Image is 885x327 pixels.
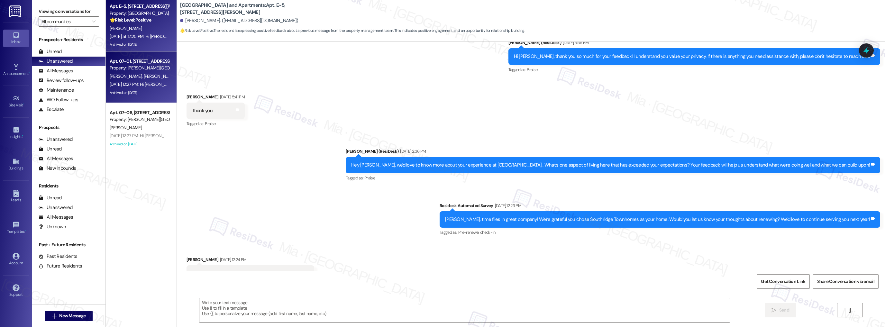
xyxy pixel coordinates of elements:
a: Insights • [3,124,29,142]
div: Unread [39,195,62,201]
a: Site Visit • [3,93,29,110]
span: New Message [59,313,86,319]
div: Apt. E~5, [STREET_ADDRESS][PERSON_NAME] [110,3,169,10]
div: Residesk Automated Survey [440,202,880,211]
div: Unread [39,48,62,55]
button: New Message [45,311,93,321]
div: Tagged as: [508,65,880,74]
i:  [92,19,96,24]
div: Property: [PERSON_NAME][GEOGRAPHIC_DATA] Townhomes [110,116,169,123]
div: Hey [PERSON_NAME], we'd love to know more about your experience at [GEOGRAPHIC_DATA] . What's one... [351,162,870,168]
span: Praise [364,175,375,181]
div: [PERSON_NAME]. ([EMAIL_ADDRESS][DOMAIN_NAME]) [180,17,298,24]
div: Prospects + Residents [32,36,105,43]
b: [GEOGRAPHIC_DATA] and Apartments: Apt. E~5, [STREET_ADDRESS][PERSON_NAME] [180,2,309,16]
div: Unanswered [39,58,73,65]
div: [PERSON_NAME] (ResiDesk) [346,148,880,157]
div: All Messages [39,214,73,221]
div: Past Residents [39,253,78,260]
div: Archived on [DATE] [109,140,170,148]
div: Yes. I am going to renew I just may want a bigger space. [192,270,304,277]
div: Hi [PERSON_NAME], thank you so much for your feedback! I understand you value your privacy. If th... [514,53,870,60]
div: Thank you [192,107,213,114]
div: Tagged as: [346,173,880,183]
div: All Messages [39,68,73,74]
div: [DATE] 5:35 PM [561,39,589,46]
div: Property: [GEOGRAPHIC_DATA] and Apartments [110,10,169,17]
i:  [847,308,852,313]
span: [PERSON_NAME] [110,25,142,31]
div: Escalate [39,106,64,113]
a: Leads [3,188,29,205]
a: Inbox [3,30,29,47]
div: [PERSON_NAME], time flies in great company! We're grateful you chose Southridge Townhomes as your... [445,216,870,223]
button: Share Conversation via email [813,274,879,289]
div: [PERSON_NAME] [187,94,245,103]
div: [DATE] 12:23 PM [493,202,521,209]
span: • [23,102,24,106]
div: [DATE] 12:24 PM [218,256,246,263]
div: Archived on [DATE] [109,89,170,97]
span: [PERSON_NAME] [143,73,176,79]
div: Tagged as: [187,119,245,128]
div: Archived on [DATE] [109,41,170,49]
span: Get Conversation Link [761,278,805,285]
div: Apt. 07~01, [STREET_ADDRESS][PERSON_NAME] [110,58,169,65]
img: ResiDesk Logo [9,5,23,17]
a: Support [3,282,29,300]
button: Get Conversation Link [757,274,809,289]
div: [DATE] 12:27 PM: Hi [PERSON_NAME] and [PERSON_NAME], how are you? This is a friendly reminder tha... [110,81,418,87]
i:  [52,313,57,319]
div: Review follow-ups [39,77,84,84]
div: New Inbounds [39,165,76,172]
span: Praise [205,121,215,126]
div: Unknown [39,223,66,230]
div: Future Residents [39,263,82,269]
span: Send [779,307,789,313]
div: [DATE] 5:41 PM [218,94,245,100]
button: Send [765,303,796,317]
a: Templates • [3,219,29,237]
span: [PERSON_NAME] [110,125,142,131]
div: All Messages [39,155,73,162]
div: Unanswered [39,204,73,211]
label: Viewing conversations for [39,6,99,16]
span: : The resident is expressing positive feedback about a previous message from the property managem... [180,27,525,34]
span: Pre-renewal check-in [458,230,495,235]
div: Property: [PERSON_NAME][GEOGRAPHIC_DATA] Townhomes [110,65,169,71]
span: Share Conversation via email [817,278,874,285]
a: Account [3,251,29,268]
span: • [25,228,26,233]
div: [PERSON_NAME] [187,256,314,265]
div: Unread [39,146,62,152]
div: Unanswered [39,136,73,143]
div: [DATE] at 12:25 PM: Hi [PERSON_NAME]! We're so glad you chose [GEOGRAPHIC_DATA] and Apartments! W... [110,33,584,39]
strong: 🌟 Risk Level: Positive [110,17,151,23]
div: Tagged as: [440,228,880,237]
div: Apt. 07~06, [STREET_ADDRESS][PERSON_NAME] [110,109,169,116]
div: [PERSON_NAME] (ResiDesk) [508,39,880,48]
div: Prospects [32,124,105,131]
div: [DATE] 2:36 PM [398,148,426,155]
i:  [771,308,776,313]
div: WO Follow-ups [39,96,78,103]
strong: 🌟 Risk Level: Positive [180,28,213,33]
div: Past + Future Residents [32,241,105,248]
a: Buildings [3,156,29,173]
div: Maintenance [39,87,74,94]
span: • [22,133,23,138]
span: Praise [527,67,537,72]
div: [DATE] 12:27 PM: Hi [PERSON_NAME], how are you? This is a friendly reminder that your rent is due... [110,133,376,139]
input: All communities [41,16,89,27]
span: [PERSON_NAME] [110,73,144,79]
span: • [29,70,30,75]
div: Residents [32,183,105,189]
